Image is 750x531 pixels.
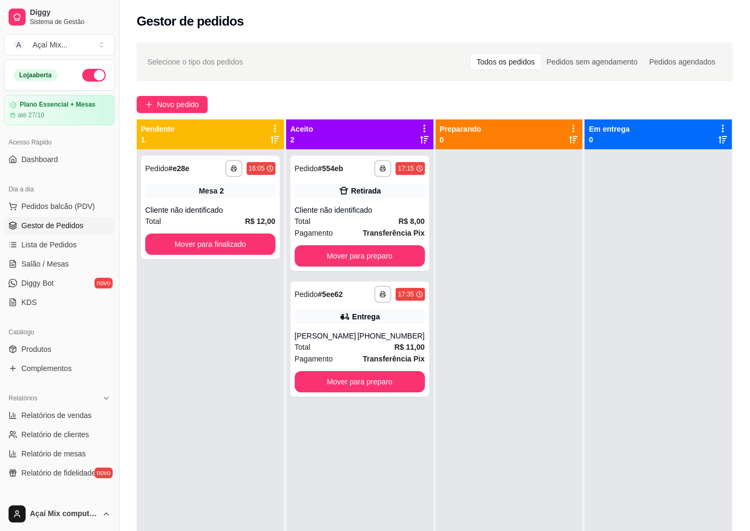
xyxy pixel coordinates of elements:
[398,217,424,226] strong: R$ 8,00
[643,54,721,69] div: Pedidos agendados
[4,494,115,511] div: Gerenciar
[145,205,275,215] div: Cliente não identificado
[440,124,481,134] p: Preparando
[4,95,115,125] a: Plano Essencial + Mesasaté 27/10
[4,255,115,272] a: Salão / Mesas
[290,124,313,134] p: Aceito
[199,186,217,196] span: Mesa
[4,151,115,168] a: Dashboard
[21,259,69,269] span: Salão / Mesas
[18,111,44,119] article: até 27/10
[4,275,115,292] a: Diggy Botnovo
[4,341,115,358] a: Produtos
[440,134,481,145] p: 0
[589,134,629,145] p: 0
[21,297,37,308] span: KDS
[21,363,72,374] span: Complementos
[13,69,58,81] div: Loja aberta
[295,164,318,173] span: Pedido
[357,331,424,341] div: [PHONE_NUMBER]
[541,54,643,69] div: Pedidos sem agendamento
[147,56,243,68] span: Selecione o tipo dos pedidos
[4,324,115,341] div: Catálogo
[21,154,58,165] span: Dashboard
[21,239,77,250] span: Lista de Pedidos
[295,215,311,227] span: Total
[4,181,115,198] div: Dia a dia
[30,509,98,519] span: Açaí Mix computador
[137,96,208,113] button: Novo pedido
[141,124,175,134] p: Pendente
[249,164,265,173] div: 16:05
[589,124,629,134] p: Em entrega
[145,101,153,108] span: plus
[9,394,37,403] span: Relatórios
[33,39,67,50] div: Açaí Mix ...
[398,290,414,299] div: 17:35
[318,290,343,299] strong: # 5ee62
[30,18,110,26] span: Sistema de Gestão
[4,426,115,443] a: Relatório de clientes
[4,4,115,30] a: DiggySistema de Gestão
[295,331,358,341] div: [PERSON_NAME]
[4,360,115,377] a: Complementos
[295,353,333,365] span: Pagamento
[21,410,92,421] span: Relatórios de vendas
[137,13,244,30] h2: Gestor de pedidos
[141,134,175,145] p: 1
[145,164,169,173] span: Pedido
[145,215,161,227] span: Total
[363,355,425,363] strong: Transferência Pix
[21,344,51,355] span: Produtos
[4,34,115,55] button: Select a team
[245,217,275,226] strong: R$ 12,00
[4,407,115,424] a: Relatórios de vendas
[4,198,115,215] button: Pedidos balcão (PDV)
[157,99,199,110] span: Novo pedido
[351,186,381,196] div: Retirada
[13,39,24,50] span: A
[169,164,190,173] strong: # e28e
[471,54,541,69] div: Todos os pedidos
[4,236,115,253] a: Lista de Pedidos
[4,294,115,311] a: KDS
[21,278,54,288] span: Diggy Bot
[145,234,275,255] button: Mover para finalizado
[295,371,425,392] button: Mover para preparo
[21,429,89,440] span: Relatório de clientes
[352,311,380,322] div: Entrega
[363,229,425,237] strong: Transferência Pix
[4,464,115,481] a: Relatório de fidelidadenovo
[21,220,83,231] span: Gestor de Pedidos
[4,134,115,151] div: Acesso Rápido
[21,201,95,212] span: Pedidos balcão (PDV)
[30,8,110,18] span: Diggy
[4,445,115,462] a: Relatório de mesas
[290,134,313,145] p: 2
[398,164,414,173] div: 17:15
[4,217,115,234] a: Gestor de Pedidos
[219,186,224,196] div: 2
[295,245,425,267] button: Mover para preparo
[21,468,96,478] span: Relatório de fidelidade
[20,101,96,109] article: Plano Essencial + Mesas
[82,69,106,82] button: Alterar Status
[318,164,343,173] strong: # 554eb
[295,205,425,215] div: Cliente não identificado
[394,343,425,351] strong: R$ 11,00
[21,448,86,459] span: Relatório de mesas
[295,290,318,299] span: Pedido
[295,227,333,239] span: Pagamento
[4,501,115,527] button: Açaí Mix computador
[295,341,311,353] span: Total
